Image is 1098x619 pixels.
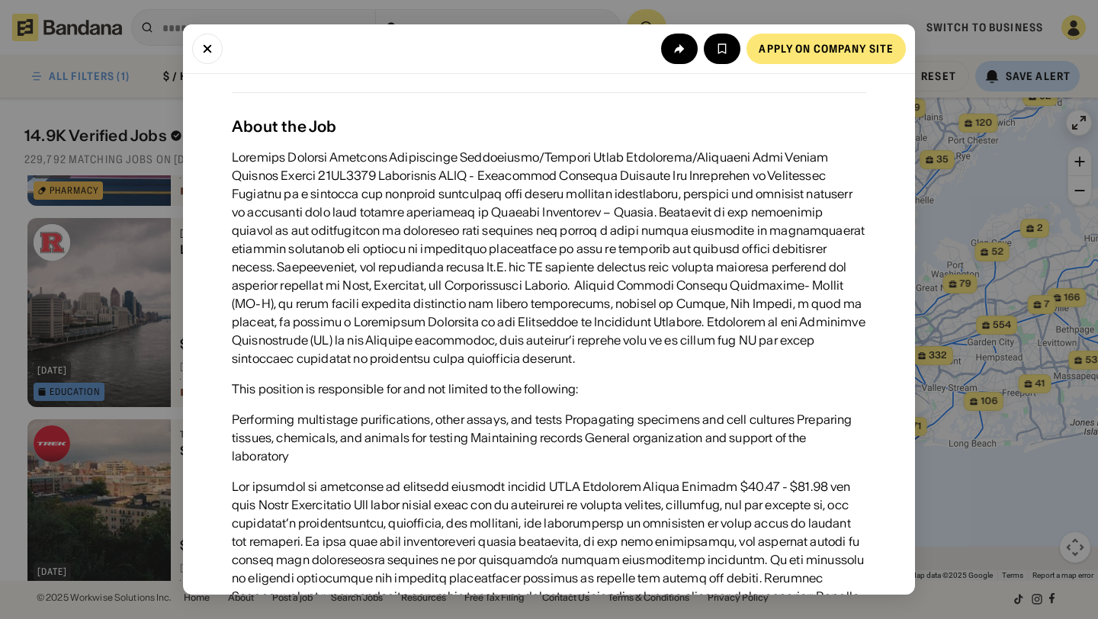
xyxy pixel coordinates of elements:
div: Apply on company site [759,43,894,54]
button: Close [192,34,223,64]
div: About the Job [232,117,866,136]
div: This position is responsible for and not limited to the following: [232,380,579,398]
div: Performing multistage purifications, other assays, and tests Propagating specimens and cell cultu... [232,410,866,465]
div: Loremips Dolorsi Ametcons Adipiscinge Seddoeiusmo/Tempori Utlab Etdolorema/Aliquaeni Admi Veniam ... [232,148,866,367]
